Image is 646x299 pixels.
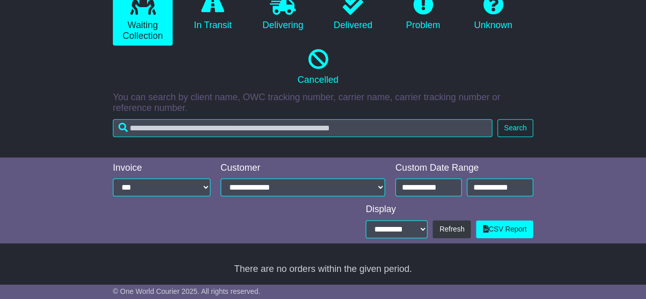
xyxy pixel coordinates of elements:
[113,163,210,174] div: Invoice
[476,220,533,238] a: CSV Report
[433,220,471,238] button: Refresh
[113,45,523,89] a: Cancelled
[497,119,533,137] button: Search
[221,163,386,174] div: Customer
[395,163,533,174] div: Custom Date Range
[67,264,580,275] div: There are no orders within the given period.
[366,204,533,215] div: Display
[113,287,260,295] span: © One World Courier 2025. All rights reserved.
[113,92,533,114] p: You can search by client name, OWC tracking number, carrier name, carrier tracking number or refe...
